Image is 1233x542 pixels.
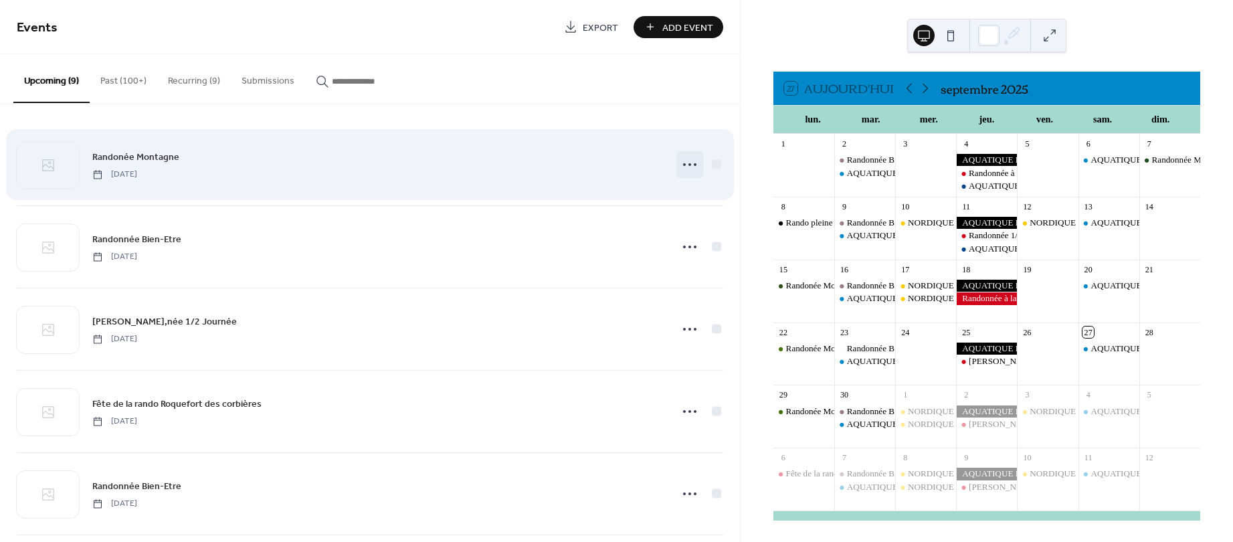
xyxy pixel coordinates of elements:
[834,292,895,304] div: AQUATIQUE LONGE COTE
[956,230,1017,242] div: Randonnée 1/2 journée
[895,292,956,304] div: NORDIQUE
[842,106,900,133] div: mar.
[786,405,860,418] div: Randonée Montagne
[92,232,181,247] a: Randonnée Bien-Etre
[908,292,954,304] div: NORDIQUE
[908,405,954,418] div: NORDIQUE
[786,217,850,229] div: Rando pleine lune
[908,418,954,430] div: NORDIQUE
[1078,280,1139,292] div: AQUATIQUE LONGE COTE PAGAIE
[900,389,911,401] div: 1
[895,418,956,430] div: NORDIQUE
[969,243,1077,255] div: AQUATIQUE LONGE COTE
[92,315,237,329] span: [PERSON_NAME],née 1/2 Journée
[969,355,1097,367] div: [PERSON_NAME],née 1/2 Journée
[834,230,895,242] div: AQUATIQUE LONGE COTE
[956,167,1017,179] div: Randonnée à la journée
[786,468,929,480] div: Fête de la rando Roquefort des corbières
[1022,389,1033,401] div: 3
[900,264,911,275] div: 17
[773,468,834,480] div: Fête de la rando Roquefort des corbières
[961,452,972,464] div: 9
[92,498,137,510] span: [DATE]
[908,280,954,292] div: NORDIQUE
[1022,138,1033,149] div: 5
[1082,452,1094,464] div: 11
[1082,264,1094,275] div: 20
[786,280,860,292] div: Randonée Montagne
[900,327,911,338] div: 24
[1022,452,1033,464] div: 10
[1017,468,1078,480] div: NORDIQUE
[92,251,137,263] span: [DATE]
[969,230,1050,242] div: Randonnée 1/2 journée
[784,106,842,133] div: lun.
[777,201,789,212] div: 8
[834,418,895,430] div: AQUATIQUE LONGE COTE
[1143,452,1155,464] div: 12
[961,389,972,401] div: 2
[908,217,954,229] div: NORDIQUE
[847,343,923,355] div: Randonnée Bien-Etre
[895,481,956,493] div: NORDIQUE
[786,343,860,355] div: Randonée Montagne
[1078,468,1139,480] div: AQUATIQUE LONGE COTE PAGAIE
[1030,468,1076,480] div: NORDIQUE
[847,418,955,430] div: AQUATIQUE LONGE COTE
[1082,327,1094,338] div: 27
[1082,201,1094,212] div: 13
[1022,201,1033,212] div: 12
[92,480,181,494] span: Randonnée Bien-Etre
[969,418,1097,430] div: [PERSON_NAME],née 1/2 Journée
[847,405,923,418] div: Randonnée Bien-Etre
[839,327,850,338] div: 23
[1139,154,1200,166] div: Randonnée Montagne
[90,54,157,102] button: Past (100+)
[834,154,895,166] div: Randonnée Bien-Etre
[1090,405,1232,418] div: AQUATIQUE LONGE COTE PAGAIE
[92,149,179,165] a: Randonée Montagne
[847,481,955,493] div: AQUATIQUE LONGE COTE
[1078,405,1139,418] div: AQUATIQUE LONGE COTE PAGAIE
[956,468,1017,480] div: AQUATIQUE LONGE COTE
[847,167,955,179] div: AQUATIQUE LONGE COTE
[1090,343,1232,355] div: AQUATIQUE LONGE COTE PAGAIE
[847,230,955,242] div: AQUATIQUE LONGE COTE
[777,452,789,464] div: 6
[961,264,972,275] div: 18
[92,169,137,181] span: [DATE]
[956,405,1017,418] div: AQUATIQUE LONGE COTE
[92,478,181,494] a: Randonnée Bien-Etre
[900,106,958,133] div: mer.
[1030,405,1076,418] div: NORDIQUE
[834,343,895,355] div: Randonnée Bien-Etre
[956,343,1017,355] div: AQUATIQUE LONGE COTE
[1090,468,1232,480] div: AQUATIQUE LONGE COTE PAGAIE
[956,180,1017,192] div: AQUATIQUE LONGE COTE
[1017,217,1078,229] div: NORDIQUE
[1016,106,1074,133] div: ven.
[634,16,723,38] a: Add Event
[956,154,1017,166] div: AQUATIQUE LONGE COTE
[1030,217,1076,229] div: NORDIQUE
[1078,217,1139,229] div: AQUATIQUE LONGE COTE PAGAIE
[969,481,1097,493] div: [PERSON_NAME],née 1/2 Journée
[92,333,137,345] span: [DATE]
[1074,106,1132,133] div: sam.
[895,217,956,229] div: NORDIQUE
[157,54,231,102] button: Recurring (9)
[777,264,789,275] div: 15
[834,405,895,418] div: Randonnée Bien-Etre
[1152,154,1230,166] div: Randonnée Montagne
[92,151,179,165] span: Randonée Montagne
[956,418,1017,430] div: Rando,née 1/2 Journée
[961,201,972,212] div: 11
[839,138,850,149] div: 2
[1143,201,1155,212] div: 14
[961,327,972,338] div: 25
[847,292,955,304] div: AQUATIQUE LONGE COTE
[554,16,628,38] a: Export
[92,233,181,247] span: Randonnée Bien-Etre
[834,355,895,367] div: AQUATIQUE LONGE COTE
[839,201,850,212] div: 9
